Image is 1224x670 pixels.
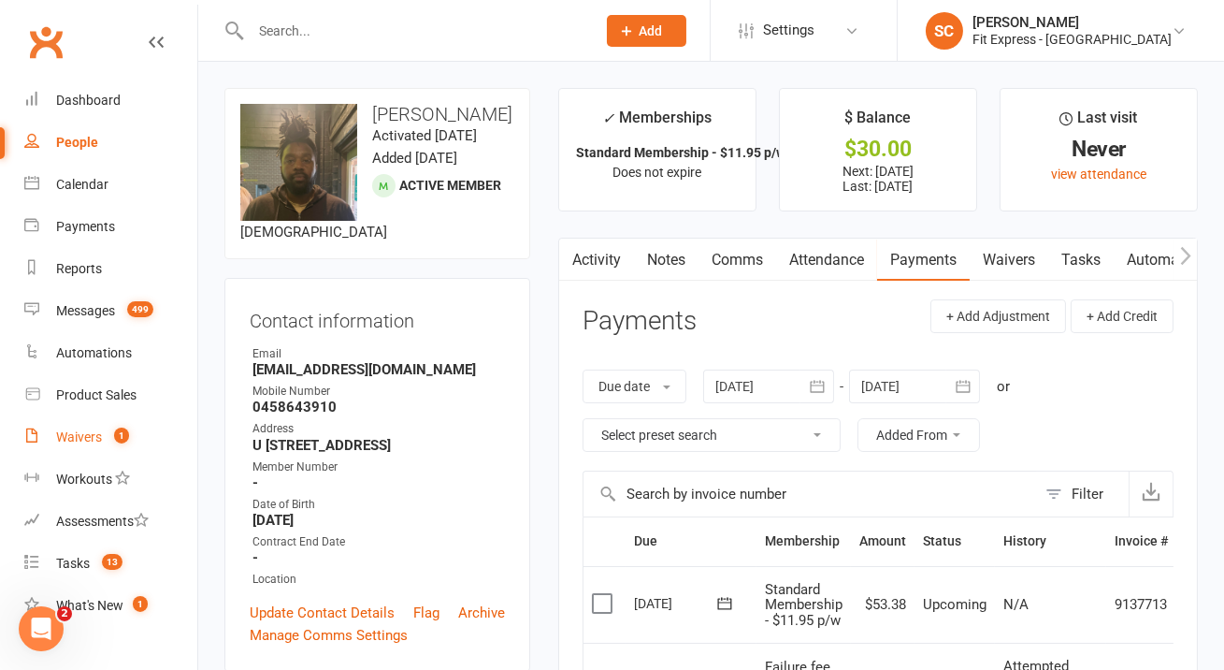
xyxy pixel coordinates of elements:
a: Notes [634,239,698,282]
strong: - [252,474,505,491]
div: Last visit [1059,106,1137,139]
a: Reports [24,248,197,290]
div: Calendar [56,177,108,192]
a: Waivers [970,239,1048,282]
span: Add [640,23,663,38]
button: + Add Credit [1071,299,1174,333]
div: Date of Birth [252,496,505,514]
a: Attendance [776,239,877,282]
th: History [995,517,1106,565]
div: What's New [56,598,123,613]
strong: 0458643910 [252,399,505,415]
a: Archive [458,602,505,624]
div: Waivers [56,430,102,444]
div: Fit Express - [GEOGRAPHIC_DATA] [972,31,1172,48]
th: Invoice # [1106,517,1176,565]
span: N/A [1003,596,1029,613]
span: 2 [57,606,72,621]
div: People [56,135,98,150]
a: Calendar [24,164,197,206]
div: $30.00 [797,139,959,159]
div: Memberships [603,106,713,140]
div: Messages [56,303,115,318]
div: Location [252,571,505,589]
span: Active member [399,178,501,193]
div: SC [926,12,963,50]
th: Status [914,517,995,565]
th: Amount [851,517,914,565]
span: 499 [127,301,153,317]
div: or [997,375,1010,398]
h3: Contact information [250,303,505,331]
a: Payments [877,239,970,282]
div: Automations [56,345,132,360]
button: Filter [1036,472,1129,517]
div: [DATE] [634,589,720,618]
input: Search... [245,18,583,44]
time: Activated [DATE] [372,127,477,144]
a: Automations [24,332,197,374]
a: Tasks [1048,239,1114,282]
span: Settings [763,9,814,51]
td: 9137713 [1106,566,1176,644]
span: Does not expire [613,165,702,180]
a: Tasks 13 [24,543,197,585]
span: 1 [114,428,129,444]
div: Mobile Number [252,383,505,401]
a: Waivers 1 [24,416,197,459]
a: Clubworx [22,19,69,66]
a: view attendance [1051,167,1146,182]
h3: Payments [583,307,697,336]
a: Workouts [24,459,197,501]
a: Assessments [24,501,197,543]
div: Reports [56,261,102,276]
span: 13 [102,554,122,570]
div: Workouts [56,472,112,487]
div: $ Balance [845,106,912,139]
div: Dashboard [56,93,121,108]
div: [PERSON_NAME] [972,14,1172,31]
div: Email [252,345,505,363]
td: $53.38 [851,566,914,644]
div: Contract End Date [252,533,505,551]
div: Tasks [56,556,90,571]
button: Add [607,15,686,47]
h3: [PERSON_NAME] [240,104,514,124]
div: Never [1017,139,1180,159]
span: Standard Membership - $11.95 p/w [765,581,842,629]
a: Comms [698,239,776,282]
div: Assessments [56,514,149,529]
button: + Add Adjustment [930,299,1066,333]
strong: [DATE] [252,512,505,529]
a: People [24,122,197,164]
div: Product Sales [56,387,137,402]
i: ✓ [603,109,615,127]
button: Due date [583,370,686,403]
strong: - [252,549,505,566]
a: Dashboard [24,80,197,122]
button: Added From [857,418,980,452]
strong: U [STREET_ADDRESS] [252,437,505,454]
p: Next: [DATE] Last: [DATE] [797,164,959,194]
a: Product Sales [24,374,197,416]
div: Address [252,420,505,438]
img: image1742768175.png [240,104,357,221]
span: 1 [133,596,148,612]
div: Member Number [252,459,505,476]
strong: [EMAIL_ADDRESS][DOMAIN_NAME] [252,361,505,378]
input: Search by invoice number [583,472,1036,517]
a: Flag [413,602,439,624]
th: Due [626,517,756,565]
th: Membership [756,517,851,565]
span: Upcoming [923,596,986,613]
a: Activity [559,239,634,282]
a: What's New1 [24,585,197,627]
a: Messages 499 [24,290,197,332]
span: [DEMOGRAPHIC_DATA] [240,224,387,240]
iframe: Intercom live chat [19,606,64,651]
div: Filter [1072,483,1103,505]
div: Payments [56,219,115,234]
strong: Standard Membership - $11.95 p/w [576,145,785,160]
a: Manage Comms Settings [250,624,408,647]
a: Payments [24,206,197,248]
